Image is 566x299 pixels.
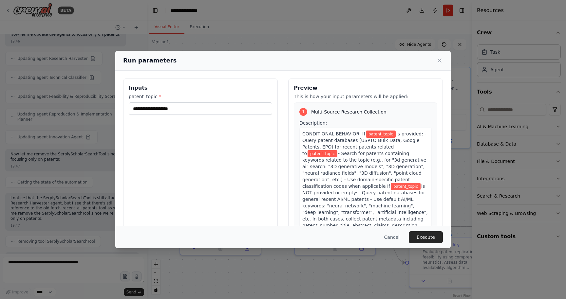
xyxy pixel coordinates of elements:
label: patent_topic [129,93,272,100]
span: Variable: patent_topic [308,150,337,157]
h3: Inputs [129,84,272,92]
span: Multi-Source Research Collection [311,109,387,115]
button: Cancel [379,231,405,243]
h2: Run parameters [123,56,177,65]
span: Description: [299,120,327,126]
span: CONDITIONAL BEHAVIOR: If [302,131,365,136]
span: Variable: patent_topic [391,183,421,190]
span: Variable: patent_topic [366,131,396,138]
button: Execute [409,231,443,243]
h3: Preview [294,84,437,92]
p: This is how your input parameters will be applied: [294,93,437,100]
span: - Search for patents containing keywords related to the topic (e.g., for "3d generative ai" searc... [302,151,426,189]
div: 1 [299,108,307,116]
